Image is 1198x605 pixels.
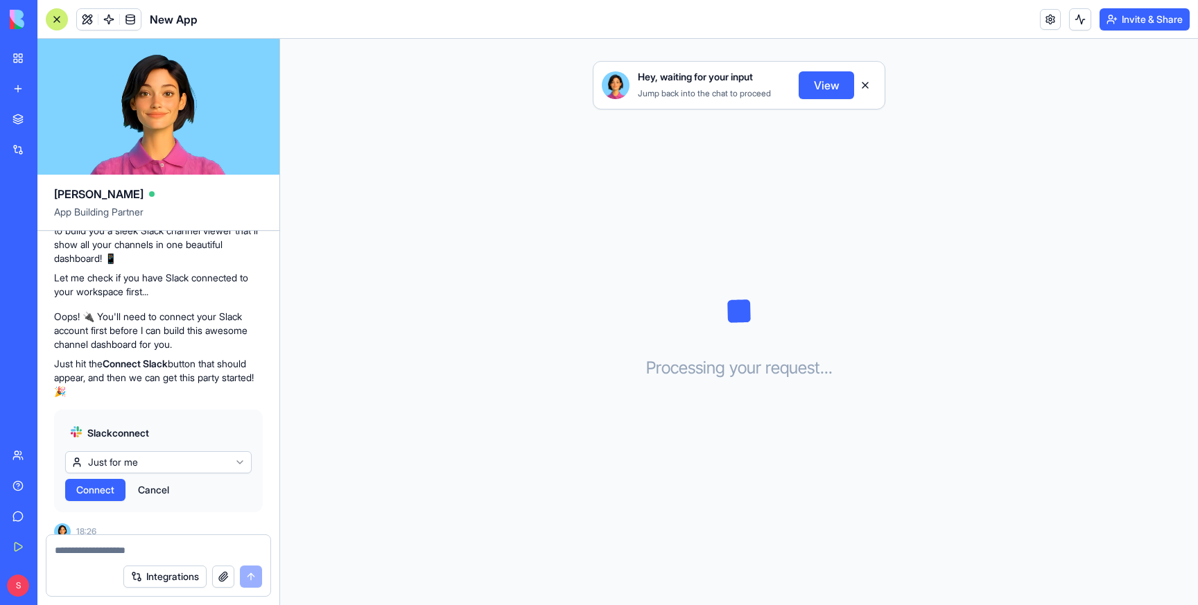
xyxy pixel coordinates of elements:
span: Jump back into the chat to proceed [638,88,771,98]
img: logo [10,10,96,29]
span: . [828,357,833,379]
button: View [799,71,854,99]
img: Ella_00000_wcx2te.png [54,523,71,540]
span: . [824,357,828,379]
span: [PERSON_NAME] [54,186,144,202]
span: 18:26 [76,526,96,537]
p: Just hit the button that should appear, and then we can get this party started! 🎉 [54,357,263,398]
span: . [820,357,824,379]
p: Let me check if you have Slack connected to your workspace first... [54,271,263,299]
button: Invite & Share [1100,8,1190,30]
span: App Building Partner [54,205,263,230]
h3: Processing your request [646,357,833,379]
span: Slack connect [87,426,149,440]
span: S [7,575,29,597]
img: slack [71,426,82,437]
p: Oops! 🔌 You'll need to connect your Slack account first before I can build this awesome channel d... [54,310,263,351]
span: New App [150,11,198,28]
button: Cancel [131,479,176,501]
img: Ella_00000_wcx2te.png [602,71,630,99]
button: Integrations [123,565,207,588]
p: Hey there! I'm [PERSON_NAME], and I'm about to build you a sleek Slack channel viewer that'll sho... [54,210,263,265]
span: Connect [76,483,114,497]
button: Connect [65,479,125,501]
strong: Connect Slack [103,358,168,369]
span: Hey, waiting for your input [638,70,753,84]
